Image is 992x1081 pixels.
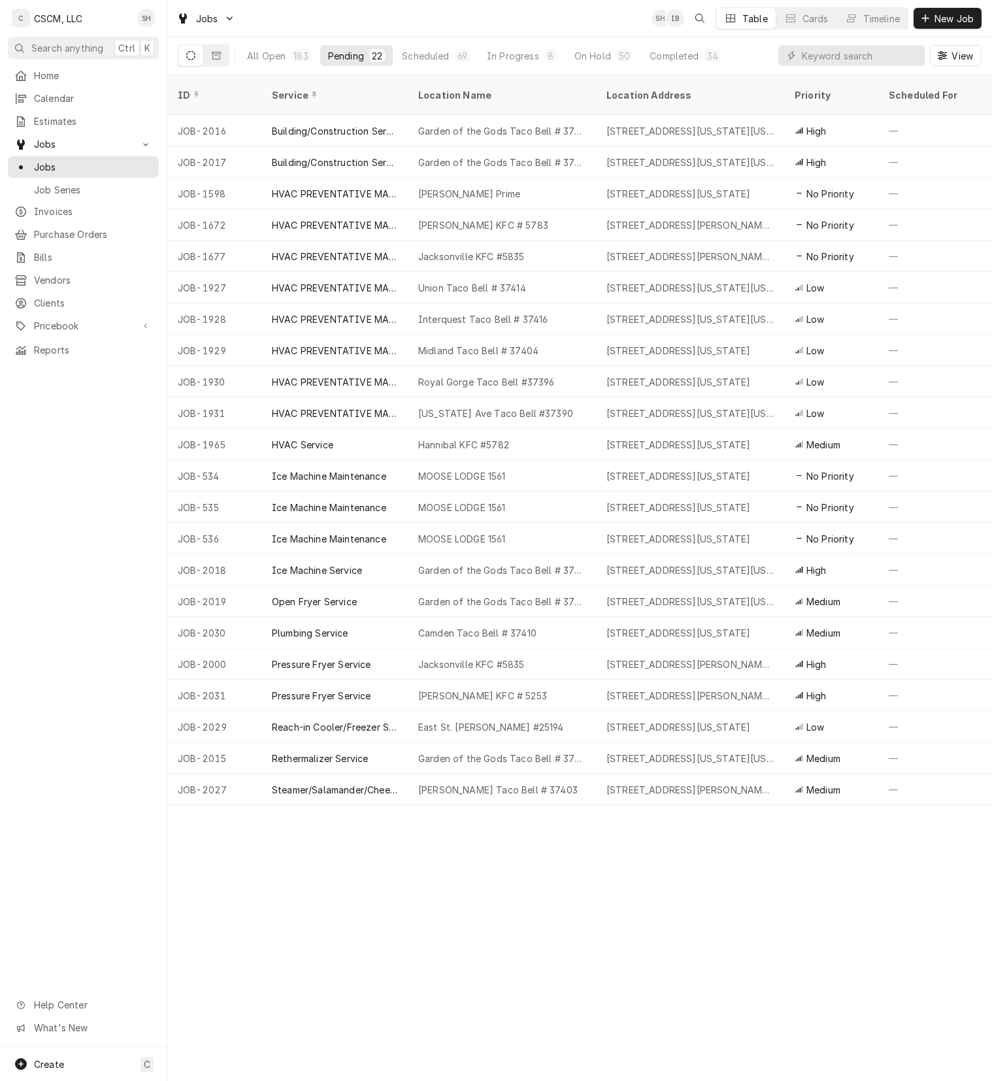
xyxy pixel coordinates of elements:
div: Ice Machine Maintenance [272,469,386,483]
div: [STREET_ADDRESS][US_STATE][US_STATE] [606,595,774,608]
div: Table [742,12,768,25]
span: Medium [806,783,840,797]
div: [STREET_ADDRESS][US_STATE] [606,501,750,514]
div: Location Name [418,88,583,102]
div: [STREET_ADDRESS][PERSON_NAME][US_STATE] [606,783,774,797]
a: Go to Help Center [8,994,159,1016]
span: Jobs [196,12,218,25]
div: JOB-2015 [167,742,261,774]
div: [US_STATE] Ave Taco Bell #37390 [418,407,573,420]
input: Keyword search [802,45,918,66]
span: No Priority [806,218,854,232]
div: MOOSE LODGE 1561 [418,469,506,483]
span: Medium [806,595,840,608]
div: Garden of the Gods Taco Bell # 37398 [418,563,586,577]
div: [PERSON_NAME] Prime [418,187,520,201]
div: [STREET_ADDRESS][US_STATE][US_STATE] [606,156,774,169]
a: Vendors [8,269,159,291]
div: Steamer/Salamander/Cheesemelter Service [272,783,397,797]
div: [PERSON_NAME] KFC # 5783 [418,218,548,232]
span: Help Center [34,998,151,1012]
div: CSCM, LLC's Avatar [12,9,30,27]
div: JOB-2019 [167,586,261,617]
div: Location Address [606,88,771,102]
span: Estimates [34,114,152,128]
div: Ice Machine Service [272,563,362,577]
div: Priority [795,88,865,102]
span: Medium [806,626,840,640]
div: [STREET_ADDRESS][US_STATE] [606,438,750,452]
a: Reports [8,339,159,361]
div: [STREET_ADDRESS][PERSON_NAME][PERSON_NAME][US_STATE] [606,218,774,232]
div: [STREET_ADDRESS][US_STATE] [606,187,750,201]
div: JOB-1965 [167,429,261,460]
div: 183 [293,49,308,63]
span: No Priority [806,532,854,546]
button: Open search [689,8,710,29]
div: Reach-in Cooler/Freezer Service [272,720,397,734]
a: Calendar [8,88,159,109]
div: Midland Taco Bell # 37404 [418,344,538,358]
div: Interquest Taco Bell # 37416 [418,312,548,326]
div: SH [652,9,670,27]
span: Calendar [34,91,152,105]
span: High [806,124,827,138]
span: Low [806,375,824,389]
div: HVAC PREVENTATIVE MAINTENANCE [272,407,397,420]
div: MOOSE LODGE 1561 [418,532,506,546]
a: Home [8,65,159,86]
span: No Priority [806,250,854,263]
div: All Open [247,49,286,63]
div: JOB-1598 [167,178,261,209]
span: Purchase Orders [34,227,152,241]
div: JOB-1672 [167,209,261,241]
div: HVAC PREVENTATIVE MAINTENANCE [272,218,397,232]
div: [STREET_ADDRESS][US_STATE][US_STATE] [606,312,774,326]
div: [STREET_ADDRESS][PERSON_NAME][US_STATE] [606,657,774,671]
div: IB [666,9,684,27]
div: East St. [PERSON_NAME] #25194 [418,720,564,734]
div: JOB-2000 [167,648,261,680]
div: JOB-535 [167,491,261,523]
a: Go to What's New [8,1017,159,1039]
div: [STREET_ADDRESS][US_STATE][US_STATE] [606,752,774,765]
div: JOB-1931 [167,397,261,429]
span: High [806,689,827,703]
div: Open Fryer Service [272,595,357,608]
div: 8 [547,49,555,63]
div: 34 [707,49,718,63]
div: JOB-2030 [167,617,261,648]
button: View [930,45,982,66]
div: Garden of the Gods Taco Bell # 37398 [418,752,586,765]
div: JOB-1930 [167,366,261,397]
div: HVAC PREVENTATIVE MAINTENANCE [272,250,397,263]
span: K [144,41,150,55]
div: JOB-2017 [167,146,261,178]
div: Garden of the Gods Taco Bell # 37398 [418,124,586,138]
span: Low [806,344,824,358]
div: Cards [802,12,829,25]
span: C [144,1057,150,1071]
div: Building/Construction Service [272,156,397,169]
span: Search anything [31,41,103,55]
span: High [806,156,827,169]
div: Serra Heyen's Avatar [652,9,670,27]
div: 50 [619,49,630,63]
div: [STREET_ADDRESS][US_STATE][US_STATE] [606,281,774,295]
a: Estimates [8,110,159,132]
div: [STREET_ADDRESS][PERSON_NAME][US_STATE] [606,250,774,263]
span: Clients [34,296,152,310]
div: Ice Machine Maintenance [272,532,386,546]
a: Go to Jobs [8,133,159,155]
a: Bills [8,246,159,268]
div: HVAC PREVENTATIVE MAINTENANCE [272,312,397,326]
div: Hannibal KFC #5782 [418,438,509,452]
div: JOB-1927 [167,272,261,303]
div: Rethermalizer Service [272,752,368,765]
div: 69 [457,49,467,63]
span: High [806,563,827,577]
button: Search anythingCtrlK [8,37,159,59]
div: [STREET_ADDRESS][US_STATE][US_STATE] [606,124,774,138]
div: Union Taco Bell # 37414 [418,281,526,295]
div: Camden Taco Bell # 37410 [418,626,537,640]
